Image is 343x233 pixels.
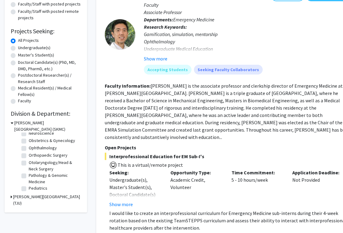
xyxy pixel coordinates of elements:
[14,120,81,133] h3: [PERSON_NAME][GEOGRAPHIC_DATA] (SKMC)
[166,169,227,208] div: Academic Credit, Volunteer
[29,137,75,144] label: Obstetrics & Gynecology
[117,162,183,168] span: This is a virtual/remote project
[144,24,187,30] b: Research Keywords:
[18,52,54,58] label: Master's Student(s)
[29,159,79,172] label: Otolaryngology/Head & Neck Surgery
[13,194,81,206] h3: [PERSON_NAME][GEOGRAPHIC_DATA] (TJU)
[227,169,288,208] div: 5 - 10 hours/week
[18,72,81,85] label: Postdoctoral Researcher(s) / Research Staff
[173,16,214,23] span: Emergency Medicine
[109,169,161,176] p: Seeking:
[18,98,31,104] label: Faculty
[29,145,57,151] label: Ophthalmology
[18,59,81,72] label: Doctoral Candidate(s) (PhD, MD, DMD, PharmD, etc.)
[18,85,81,98] label: Medical Resident(s) / Medical Fellow(s)
[11,110,81,117] h2: Division & Department:
[5,206,26,228] iframe: Chat
[18,37,39,44] label: All Projects
[29,185,47,191] label: Pediatrics
[232,169,283,176] p: Time Commitment:
[144,65,192,75] mat-chip: Accepting Students
[109,176,161,213] div: Undergraduate(s), Master's Student(s), Doctoral Candidate(s) (PhD, MD, DMD, PharmD, etc.), Faculty
[18,1,81,7] label: Faculty/Staff with posted projects
[109,201,133,208] button: Show more
[105,83,151,89] b: Faculty Information:
[144,55,167,62] button: Show more
[29,192,79,205] label: Pharmacology, Physiology, & [MEDICAL_DATA] Biology
[29,172,79,185] label: Pathology & Genomic Medicine
[144,16,173,23] b: Departments:
[18,45,50,51] label: Undergraduate(s)
[170,169,222,176] p: Opportunity Type:
[18,8,81,21] label: Faculty/Staff with posted remote projects
[11,27,81,35] h2: Projects Seeking:
[194,65,263,75] mat-chip: Seeking Faculty Collaborators
[29,130,54,137] label: Neuroscience
[29,152,68,158] label: Orthopaedic Surgery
